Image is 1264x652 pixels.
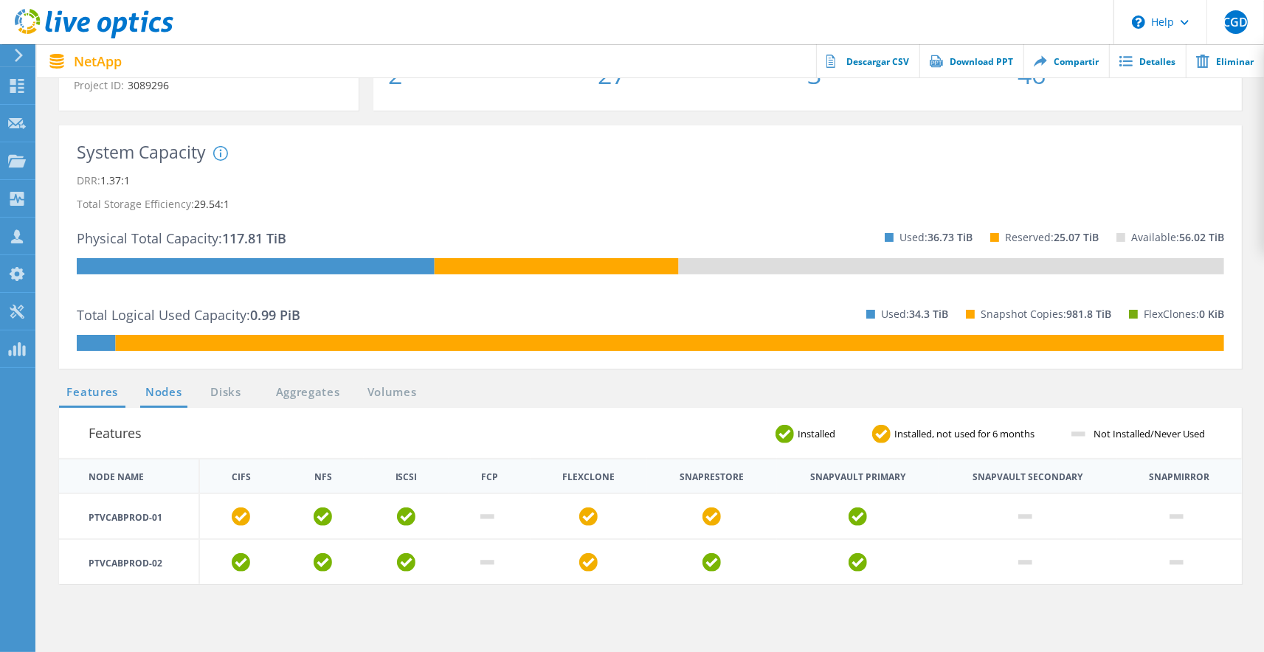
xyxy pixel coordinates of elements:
[140,384,187,402] a: Nodes
[1018,62,1227,87] span: 46
[77,226,286,250] p: Physical Total Capacity:
[1131,226,1224,249] p: Available:
[59,539,199,584] td: PTVCABPROD-02
[194,197,229,211] span: 29.54:1
[928,230,973,244] span: 36.73 TiB
[232,473,251,482] th: CIFS
[1090,429,1220,439] span: Not Installed/Never Used
[15,31,173,41] a: Live Optics Dashboard
[981,302,1111,326] p: Snapshot Copies:
[909,307,948,321] span: 34.3 TiB
[1132,15,1145,29] svg: \n
[388,62,598,87] span: 2
[1054,230,1099,244] span: 25.07 TiB
[1109,44,1186,77] a: Detalles
[266,384,350,402] a: Aggregates
[89,423,142,443] h3: Features
[891,429,1049,439] span: Installed, not used for 6 months
[562,473,615,482] th: FlexClone
[794,429,850,439] span: Installed
[810,473,905,482] th: Snapvault Primary
[1005,226,1099,249] p: Reserved:
[598,62,807,87] span: 27
[899,226,973,249] p: Used:
[59,459,199,493] th: Node Name
[360,384,424,402] a: Volumes
[1186,44,1264,77] a: Eliminar
[1066,307,1111,321] span: 981.8 TiB
[680,473,744,482] th: Snaprestore
[77,303,300,327] p: Total Logical Used Capacity:
[881,302,948,326] p: Used:
[250,306,300,324] span: 0.99 PiB
[77,193,1224,216] p: Total Storage Efficiency:
[59,384,125,402] a: Features
[59,493,199,539] td: PTVCABPROD-01
[808,62,1018,87] span: 3
[396,473,418,482] th: iSCSI
[973,473,1082,482] th: Snapvault Secondary
[481,473,498,482] th: FCP
[77,143,206,162] h3: System Capacity
[74,55,122,68] span: NetApp
[919,44,1023,77] a: Download PPT
[100,173,130,187] span: 1.37:1
[206,384,246,402] a: Disks
[1179,230,1224,244] span: 56.02 TiB
[1023,44,1109,77] a: Compartir
[314,473,332,482] th: NFS
[1199,307,1224,321] span: 0 KiB
[1149,473,1209,482] th: Snapmirror
[74,77,344,94] p: Project ID:
[816,44,919,77] a: Descargar CSV
[1144,302,1224,326] p: FlexClones:
[77,169,1224,193] p: DRR:
[1223,16,1248,28] span: CGD
[124,78,169,92] span: 3089296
